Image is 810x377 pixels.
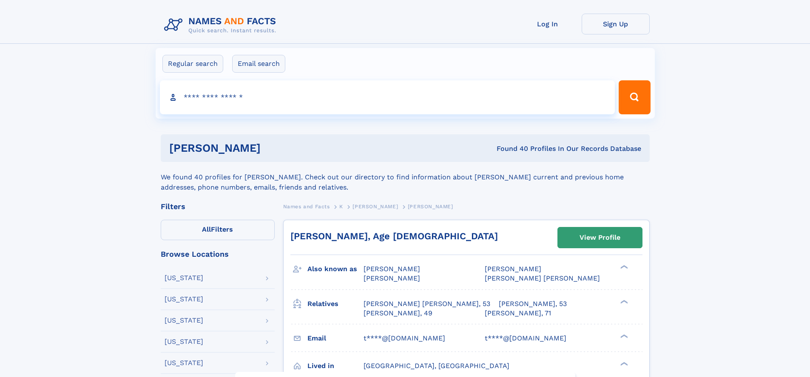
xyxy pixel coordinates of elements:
a: Sign Up [582,14,650,34]
span: All [202,225,211,233]
label: Email search [232,55,285,73]
a: Names and Facts [283,201,330,212]
div: ❯ [618,264,628,270]
a: Log In [514,14,582,34]
a: K [339,201,343,212]
div: ❯ [618,299,628,304]
a: [PERSON_NAME], Age [DEMOGRAPHIC_DATA] [290,231,498,241]
div: We found 40 profiles for [PERSON_NAME]. Check out our directory to find information about [PERSON... [161,162,650,193]
a: [PERSON_NAME], 71 [485,309,551,318]
span: [PERSON_NAME] [352,204,398,210]
img: Logo Names and Facts [161,14,283,37]
a: [PERSON_NAME], 49 [364,309,432,318]
button: Search Button [619,80,650,114]
span: [PERSON_NAME] [364,274,420,282]
div: [US_STATE] [165,296,203,303]
label: Filters [161,220,275,240]
div: ❯ [618,333,628,339]
label: Regular search [162,55,223,73]
span: [GEOGRAPHIC_DATA], [GEOGRAPHIC_DATA] [364,362,509,370]
div: Filters [161,203,275,210]
span: K [339,204,343,210]
a: [PERSON_NAME] [PERSON_NAME], 53 [364,299,490,309]
h3: Email [307,331,364,346]
span: [PERSON_NAME] [408,204,453,210]
span: [PERSON_NAME] [485,265,541,273]
a: [PERSON_NAME] [352,201,398,212]
div: [US_STATE] [165,317,203,324]
a: View Profile [558,227,642,248]
div: [US_STATE] [165,275,203,281]
h3: Also known as [307,262,364,276]
span: [PERSON_NAME] [364,265,420,273]
div: [US_STATE] [165,360,203,366]
a: [PERSON_NAME], 53 [499,299,567,309]
div: View Profile [580,228,620,247]
h3: Relatives [307,297,364,311]
h3: Lived in [307,359,364,373]
div: [US_STATE] [165,338,203,345]
span: [PERSON_NAME] [PERSON_NAME] [485,274,600,282]
div: ❯ [618,361,628,366]
div: Found 40 Profiles In Our Records Database [378,144,641,153]
h1: [PERSON_NAME] [169,143,379,153]
input: search input [160,80,615,114]
div: Browse Locations [161,250,275,258]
